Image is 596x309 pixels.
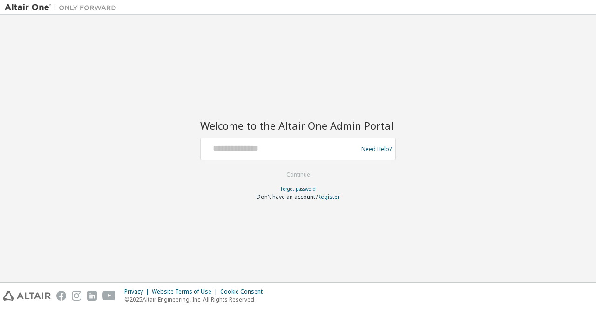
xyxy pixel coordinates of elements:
[87,291,97,301] img: linkedin.svg
[3,291,51,301] img: altair_logo.svg
[5,3,121,12] img: Altair One
[124,296,268,303] p: © 2025 Altair Engineering, Inc. All Rights Reserved.
[124,288,152,296] div: Privacy
[257,193,318,201] span: Don't have an account?
[200,119,396,132] h2: Welcome to the Altair One Admin Portal
[102,291,116,301] img: youtube.svg
[281,185,316,192] a: Forgot password
[72,291,81,301] img: instagram.svg
[220,288,268,296] div: Cookie Consent
[56,291,66,301] img: facebook.svg
[318,193,340,201] a: Register
[152,288,220,296] div: Website Terms of Use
